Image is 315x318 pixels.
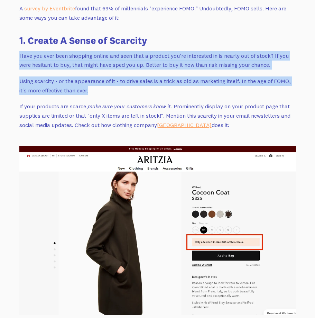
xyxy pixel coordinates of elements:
img: image alt text [19,146,296,315]
h3: 1. Create A Sense of Scarcity [19,34,296,47]
p: Using scarcity - or the appearance of it - to drive sales is a trick as old as marketing itself. ... [19,76,296,95]
a: [GEOGRAPHIC_DATA] [157,121,212,128]
em: make sure your customers know it [88,103,171,110]
p: If your products are scarce, . Prominently display on your product page that supplies are limited... [19,102,296,129]
a: survey by Eventbrite [23,5,75,12]
p: Have you ever been shopping online and seen that a product you're interested in is nearly out of ... [19,51,296,70]
p: A found that 69% of millennials "experience FOMO." Undoubtedly, FOMO sells. Here are some ways yo... [19,4,296,22]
